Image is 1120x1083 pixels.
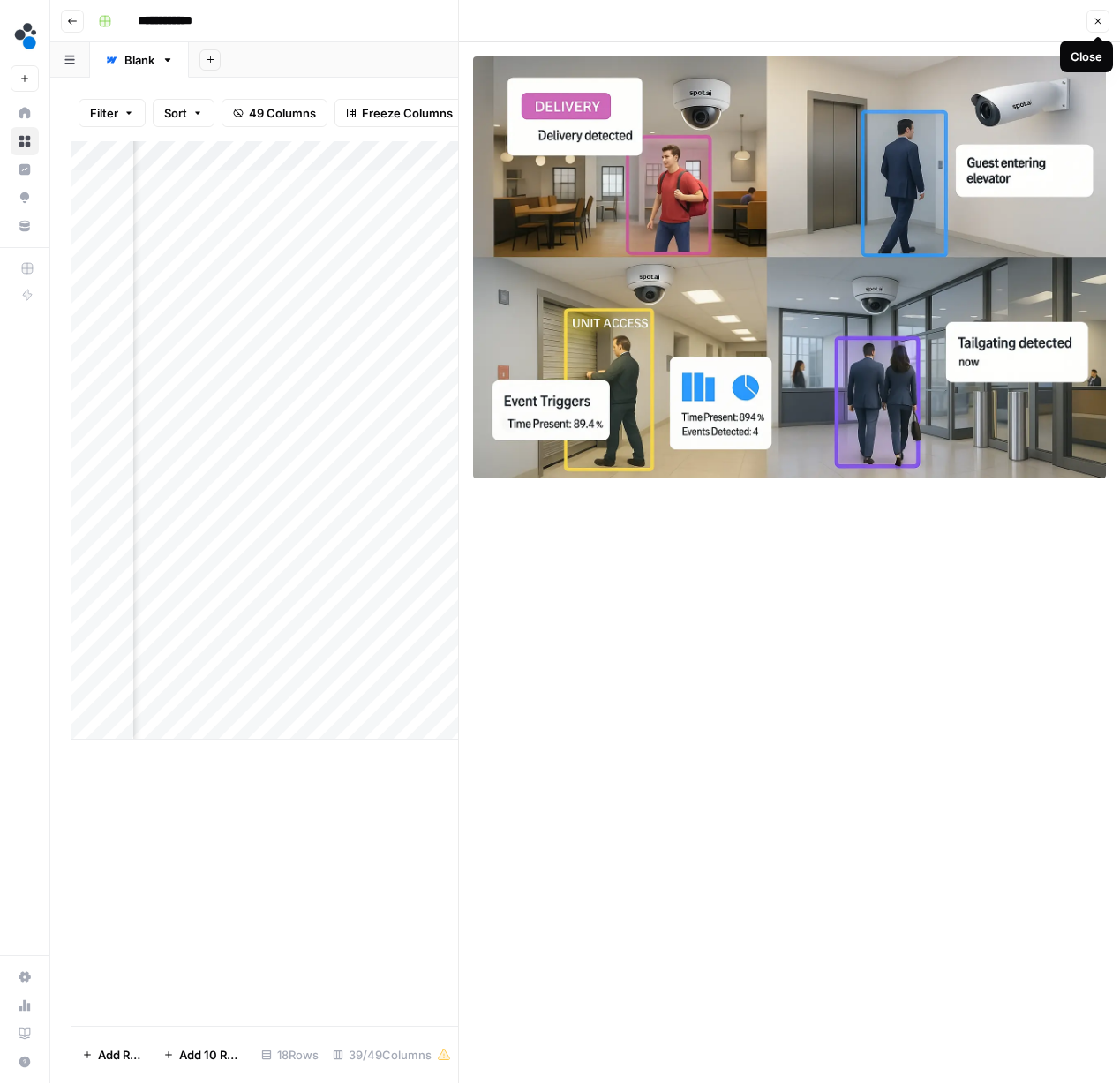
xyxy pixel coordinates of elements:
[124,51,154,69] div: Blank
[326,1041,458,1069] div: 39/49 Columns
[71,1041,153,1069] button: Add Row
[334,99,464,127] button: Freeze Columns
[222,99,327,127] button: 49 Columns
[249,104,316,122] span: 49 Columns
[98,1046,142,1064] span: Add Row
[11,1019,39,1048] a: Learning Hub
[90,104,118,122] span: Filter
[362,104,453,122] span: Freeze Columns
[11,127,39,155] a: Browse
[11,14,39,58] button: Workspace: spot.ai
[11,20,42,52] img: spot.ai Logo
[11,155,39,184] a: Insights
[11,991,39,1019] a: Usage
[11,184,39,212] a: Opportunities
[164,104,187,122] span: Sort
[179,1046,244,1064] span: Add 10 Rows
[90,42,189,78] a: Blank
[11,963,39,991] a: Settings
[153,99,214,127] button: Sort
[473,56,1106,478] img: Row/Cell
[11,212,39,240] a: Your Data
[11,1048,39,1076] button: Help + Support
[79,99,146,127] button: Filter
[254,1041,326,1069] div: 18 Rows
[11,99,39,127] a: Home
[153,1041,254,1069] button: Add 10 Rows
[1071,48,1102,65] div: Close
